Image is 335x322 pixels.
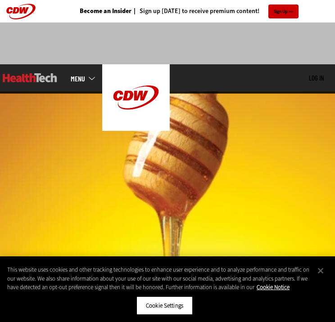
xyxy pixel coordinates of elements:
[131,8,259,14] a: Sign up [DATE] to receive premium content!
[7,265,311,292] div: This website uses cookies and other tracking technologies to enhance user experience and to analy...
[309,74,324,82] a: Log in
[136,296,193,315] button: Cookie Settings
[71,75,102,82] a: mobile-menu
[311,261,330,281] button: Close
[268,4,299,18] a: Sign Up
[102,124,170,133] a: CDW
[257,283,290,291] a: More information about your privacy
[102,64,170,131] img: Home
[3,73,57,82] img: Home
[80,8,131,14] a: Become an Insider
[309,74,324,83] div: User menu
